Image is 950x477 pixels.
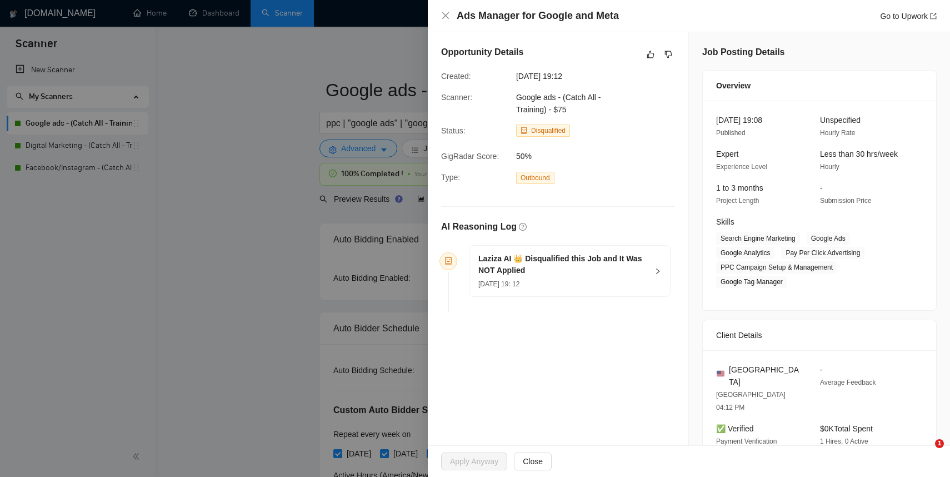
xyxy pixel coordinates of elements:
[820,129,855,137] span: Hourly Rate
[644,48,657,61] button: like
[441,173,460,182] span: Type:
[820,183,823,192] span: -
[930,13,937,19] span: export
[514,453,552,470] button: Close
[716,247,774,259] span: Google Analytics
[441,152,499,161] span: GigRadar Score:
[647,50,654,59] span: like
[716,261,837,274] span: PPC Campaign Setup & Management
[781,247,864,259] span: Pay Per Click Advertising
[662,48,675,61] button: dislike
[441,11,450,21] button: Close
[654,268,661,275] span: right
[820,379,876,386] span: Average Feedback
[820,150,898,158] span: Less than 30 hrs/week
[716,163,767,171] span: Experience Level
[441,72,471,81] span: Created:
[716,79,751,92] span: Overview
[441,11,450,20] span: close
[521,127,527,134] span: robot
[820,116,861,125] span: Unspecified
[441,126,466,135] span: Status:
[516,172,554,184] span: Outbound
[519,223,527,231] span: question-circle
[729,364,802,388] span: [GEOGRAPHIC_DATA]
[716,232,800,245] span: Search Engine Marketing
[716,129,746,137] span: Published
[523,455,543,468] span: Close
[717,370,724,377] img: 🇺🇸
[457,9,619,23] h4: Ads Manager for Google and Meta
[441,220,517,233] h5: AI Reasoning Log
[820,424,873,433] span: $0K Total Spent
[716,116,762,125] span: [DATE] 19:08
[531,127,566,135] span: Disqualified
[664,50,672,59] span: dislike
[516,150,683,162] span: 50%
[478,253,648,276] h5: Laziza AI 👑 Disqualified this Job and It Was NOT Applied
[478,280,519,288] span: [DATE] 19: 12
[880,12,937,21] a: Go to Upworkexport
[716,391,786,411] span: [GEOGRAPHIC_DATA] 04:12 PM
[716,320,923,350] div: Client Details
[820,365,823,374] span: -
[716,438,777,445] span: Payment Verification
[935,439,944,448] span: 1
[820,197,872,205] span: Submission Price
[441,46,523,59] h5: Opportunity Details
[807,232,850,245] span: Google Ads
[912,439,939,466] iframe: Intercom live chat
[444,257,452,265] span: robot
[716,197,759,205] span: Project Length
[820,438,868,445] span: 1 Hires, 0 Active
[716,424,754,433] span: ✅ Verified
[820,163,839,171] span: Hourly
[716,217,734,226] span: Skills
[441,93,472,102] span: Scanner:
[702,46,784,59] h5: Job Posting Details
[716,183,763,192] span: 1 to 3 months
[716,150,738,158] span: Expert
[516,70,683,82] span: [DATE] 19:12
[716,276,787,288] span: Google Tag Manager
[516,93,601,114] span: Google ads - (Catch All - Training) - $75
